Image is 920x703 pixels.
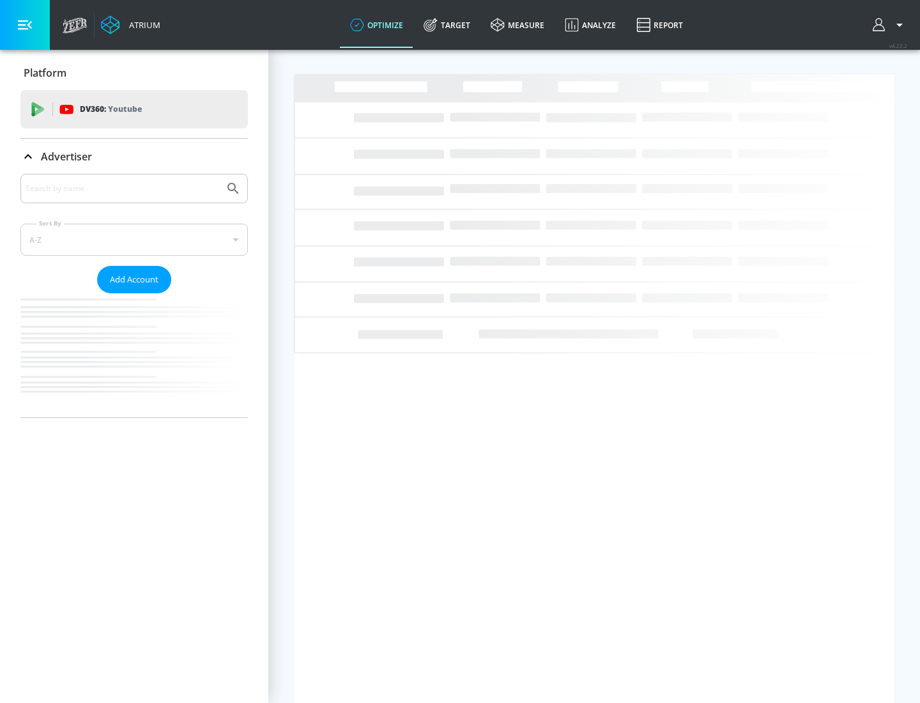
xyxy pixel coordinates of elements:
[480,2,555,48] a: measure
[124,19,160,31] div: Atrium
[26,180,219,197] input: Search by name
[20,55,248,91] div: Platform
[101,15,160,35] a: Atrium
[555,2,626,48] a: Analyze
[36,219,64,228] label: Sort By
[20,224,248,256] div: A-Z
[20,139,248,174] div: Advertiser
[97,266,171,293] button: Add Account
[889,42,907,49] span: v 4.22.2
[24,66,66,80] p: Platform
[20,293,248,417] nav: list of Advertiser
[80,102,142,116] p: DV360:
[340,2,413,48] a: optimize
[110,272,158,287] span: Add Account
[108,102,142,116] p: Youtube
[41,150,92,164] p: Advertiser
[20,90,248,128] div: DV360: Youtube
[413,2,480,48] a: Target
[20,174,248,417] div: Advertiser
[626,2,693,48] a: Report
